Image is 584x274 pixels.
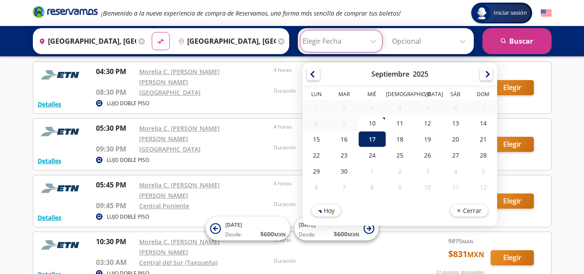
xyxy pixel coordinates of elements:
[330,116,358,131] div: 09-Sep-25
[330,147,358,163] div: 23-Sep-25
[139,238,220,256] a: Morelia C. [PERSON_NAME] [PERSON_NAME]
[96,87,135,97] p: 08:30 PM
[303,163,330,179] div: 29-Sep-25
[206,217,290,241] button: [DATE]Desde:$600MXN
[441,115,469,131] div: 13-Sep-25
[225,231,242,239] span: Desde:
[414,115,441,131] div: 12-Sep-25
[33,5,98,18] i: Brand Logo
[386,179,413,195] div: 09-Oct-25
[414,163,441,179] div: 03-Oct-25
[414,131,441,147] div: 19-Sep-25
[303,90,330,100] th: Lunes
[414,90,441,100] th: Viernes
[386,131,413,147] div: 18-Sep-25
[491,80,534,95] button: Elegir
[38,213,61,222] button: Detalles
[139,145,201,153] a: [GEOGRAPHIC_DATA]
[441,179,469,195] div: 11-Oct-25
[348,231,359,238] small: MXN
[441,90,469,100] th: Sábado
[96,257,135,268] p: 03:30 AM
[35,30,137,52] input: Buscar Origen
[274,144,404,152] p: Duración
[225,221,242,229] span: [DATE]
[274,231,286,238] small: MXN
[469,163,497,179] div: 05-Oct-25
[491,250,534,265] button: Elegir
[303,116,330,131] div: 08-Sep-25
[303,147,330,163] div: 22-Sep-25
[299,221,316,229] span: [DATE]
[139,88,201,97] a: [GEOGRAPHIC_DATA]
[107,213,149,221] p: LUJO DOBLE PISO
[330,90,358,100] th: Martes
[386,147,413,163] div: 25-Sep-25
[371,69,409,79] div: Septiembre
[107,156,149,164] p: LUJO DOBLE PISO
[38,236,85,254] img: RESERVAMOS
[386,100,413,115] div: 04-Sep-25
[330,179,358,195] div: 07-Oct-25
[274,180,404,187] p: 4 horas
[175,30,276,52] input: Buscar Destino
[38,180,85,197] img: RESERVAMOS
[334,229,359,239] span: $ 600
[490,9,530,17] span: Iniciar sesión
[303,179,330,195] div: 06-Oct-25
[294,217,379,241] button: [DATE]Desde:$600MXN
[462,238,473,245] small: MXN
[96,66,135,77] p: 04:30 PM
[330,163,358,179] div: 30-Sep-25
[441,100,469,115] div: 06-Sep-25
[274,87,404,95] p: Duración
[96,123,135,133] p: 05:30 PM
[139,181,220,200] a: Morelia C. [PERSON_NAME] [PERSON_NAME]
[491,137,534,152] button: Elegir
[274,257,404,265] p: Duración
[38,100,61,109] button: Detalles
[441,163,469,179] div: 04-Oct-25
[392,30,469,52] input: Opcional
[469,131,497,147] div: 21-Sep-25
[274,200,404,208] p: Duración
[358,90,386,100] th: Miércoles
[448,236,473,245] span: $ 875
[469,179,497,195] div: 12-Oct-25
[386,115,413,131] div: 11-Sep-25
[441,131,469,147] div: 20-Sep-25
[541,8,552,19] button: English
[482,28,552,54] button: Buscar
[139,202,189,210] a: Central Poniente
[358,131,386,147] div: 17-Sep-25
[358,147,386,163] div: 24-Sep-25
[414,179,441,195] div: 10-Oct-25
[469,147,497,163] div: 28-Sep-25
[448,248,484,261] span: $ 831
[303,131,330,147] div: 15-Sep-25
[299,231,316,239] span: Desde:
[303,30,380,52] input: Elegir Fecha
[260,229,286,239] span: $ 600
[491,193,534,209] button: Elegir
[330,100,358,115] div: 02-Sep-25
[386,90,413,100] th: Jueves
[469,90,497,100] th: Domingo
[96,144,135,154] p: 09:30 PM
[139,68,220,86] a: Morelia C. [PERSON_NAME] [PERSON_NAME]
[358,179,386,195] div: 08-Oct-25
[274,66,404,74] p: 4 horas
[469,115,497,131] div: 14-Sep-25
[139,124,220,143] a: Morelia C. [PERSON_NAME] [PERSON_NAME]
[38,156,61,165] button: Detalles
[413,69,428,79] div: 2025
[38,123,85,140] img: RESERVAMOS
[358,100,386,115] div: 03-Sep-25
[450,204,488,217] button: Cerrar
[33,5,98,21] a: Brand Logo
[441,147,469,163] div: 27-Sep-25
[107,100,149,107] p: LUJO DOBLE PISO
[96,236,135,247] p: 10:30 PM
[358,163,386,179] div: 01-Oct-25
[386,163,413,179] div: 02-Oct-25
